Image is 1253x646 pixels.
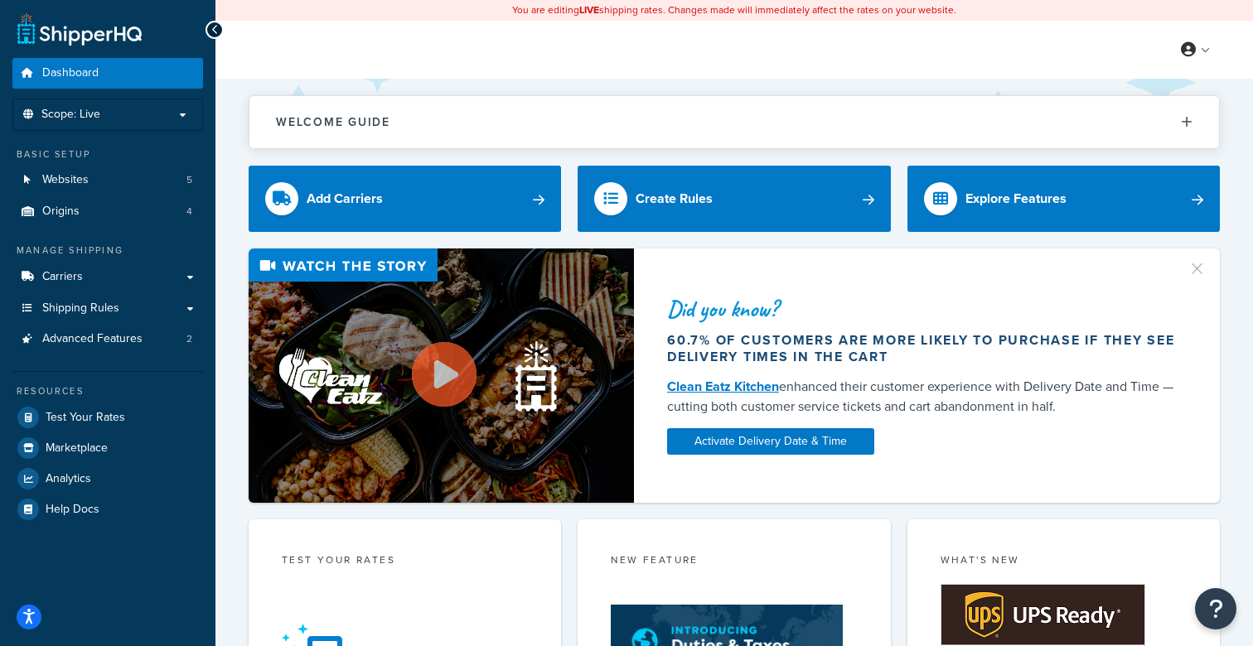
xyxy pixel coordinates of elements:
[307,187,383,210] div: Add Carriers
[186,205,192,219] span: 4
[42,301,119,316] span: Shipping Rules
[41,108,100,122] span: Scope: Live
[42,173,89,187] span: Websites
[941,552,1187,571] div: What's New
[12,196,203,227] a: Origins4
[276,116,390,128] h2: Welcome Guide
[965,187,1067,210] div: Explore Features
[12,433,203,463] a: Marketplace
[12,243,203,258] div: Manage Shipping
[667,297,1177,321] div: Did you know?
[42,270,83,284] span: Carriers
[12,165,203,195] a: Websites5
[249,96,1219,148] button: Welcome Guide
[667,377,779,396] a: Clean Eatz Kitchen
[46,503,99,517] span: Help Docs
[667,377,1177,417] div: enhanced their customer experience with Delivery Date and Time — cutting both customer service ti...
[42,332,143,346] span: Advanced Features
[578,166,890,232] a: Create Rules
[667,428,874,455] a: Activate Delivery Date & Time
[46,441,108,456] span: Marketplace
[12,403,203,432] a: Test Your Rates
[46,411,125,425] span: Test Your Rates
[12,196,203,227] li: Origins
[12,147,203,161] div: Basic Setup
[186,332,192,346] span: 2
[12,165,203,195] li: Websites
[282,552,528,571] div: Test your rates
[636,187,713,210] div: Create Rules
[579,2,599,17] b: LIVE
[1195,588,1236,629] button: Open Resource Center
[249,166,561,232] a: Add Carriers
[12,384,203,398] div: Resources
[42,205,80,219] span: Origins
[667,332,1177,365] div: 60.7% of customers are more likely to purchase if they see delivery times in the cart
[249,248,634,503] img: Video thumbnail
[907,166,1220,232] a: Explore Features
[12,58,203,89] a: Dashboard
[42,66,99,80] span: Dashboard
[186,173,192,187] span: 5
[12,324,203,354] a: Advanced Features2
[12,293,203,324] a: Shipping Rules
[46,472,91,486] span: Analytics
[12,324,203,354] li: Advanced Features
[12,464,203,494] a: Analytics
[12,494,203,524] a: Help Docs
[611,552,857,571] div: New Feature
[12,262,203,292] a: Carriers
